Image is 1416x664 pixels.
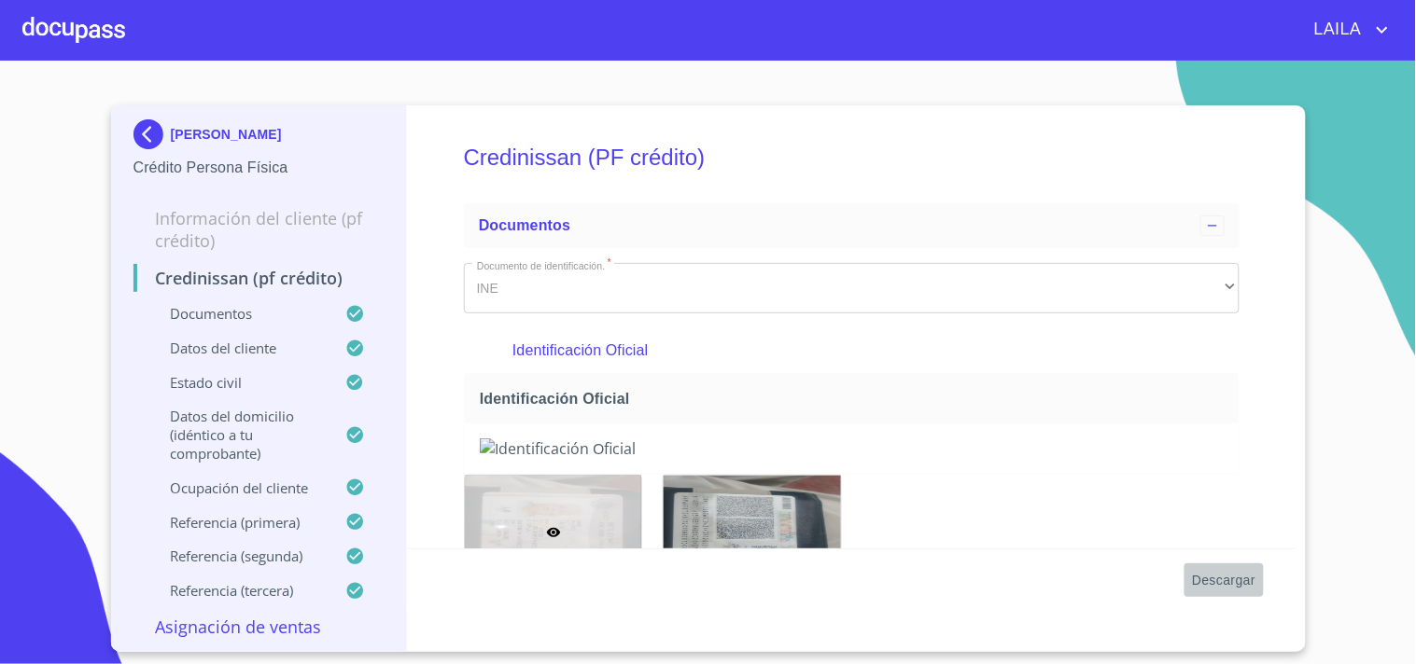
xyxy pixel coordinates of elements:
[464,119,1240,196] h5: Credinissan (PF crédito)
[464,263,1240,313] div: INE
[133,157,385,179] p: Crédito Persona Física
[464,203,1240,248] div: Documentos
[133,304,346,323] p: Documentos
[133,373,346,392] p: Estado civil
[479,217,570,233] span: Documentos
[512,339,1190,362] p: Identificación Oficial
[664,476,841,588] img: Identificación Oficial
[133,119,171,149] img: Docupass spot blue
[1192,569,1255,592] span: Descargar
[133,581,346,600] p: Referencia (tercera)
[133,407,346,463] p: Datos del domicilio (idéntico a tu comprobante)
[480,389,1231,408] span: Identificación Oficial
[1300,15,1394,45] button: account of current user
[133,119,385,157] div: [PERSON_NAME]
[171,127,282,142] p: [PERSON_NAME]
[1185,563,1263,598] button: Descargar
[133,339,346,357] p: Datos del cliente
[133,546,346,565] p: Referencia (segunda)
[133,478,346,497] p: Ocupación del Cliente
[1300,15,1371,45] span: LAILA
[133,267,385,289] p: Credinissan (PF crédito)
[133,207,385,252] p: Información del cliente (PF crédito)
[480,438,1224,459] img: Identificación Oficial
[133,616,385,638] p: Asignación de Ventas
[133,513,346,532] p: Referencia (primera)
